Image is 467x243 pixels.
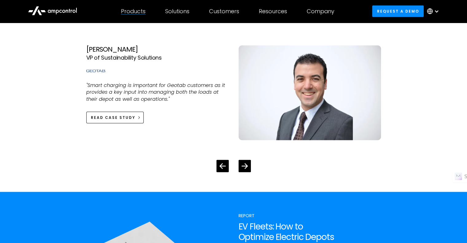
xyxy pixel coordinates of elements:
[86,82,229,103] p: "Smart charging is important for Geotab customers as it provides a key input into managing both t...
[239,212,396,219] div: Report
[209,8,239,15] div: Customers
[165,8,189,15] div: Solutions
[76,13,391,23] h2: What fleet owners say
[307,8,334,15] div: Company
[91,115,135,120] div: Read Case Study
[239,221,396,242] h2: EV Fleets: How to Optimize Electric Depots
[239,160,251,172] div: Next slide
[121,8,146,15] div: Products
[259,8,287,15] div: Resources
[216,160,229,172] div: Previous slide
[372,6,424,17] a: Request a demo
[86,112,144,123] a: Read Case Study
[86,53,229,62] div: VP of Sustainability Solutions
[86,36,381,150] div: 4 / 4
[86,45,229,53] div: [PERSON_NAME]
